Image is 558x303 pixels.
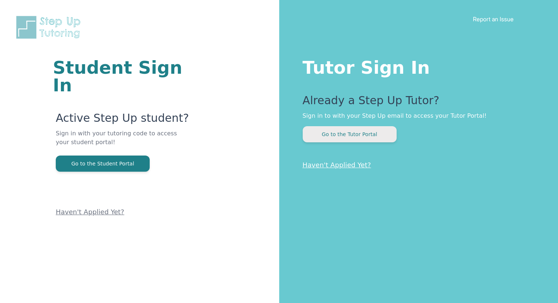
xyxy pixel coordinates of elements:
[303,161,371,169] a: Haven't Applied Yet?
[56,129,191,156] p: Sign in with your tutoring code to access your student portal!
[303,94,529,112] p: Already a Step Up Tutor?
[303,56,529,76] h1: Tutor Sign In
[15,15,85,40] img: Step Up Tutoring horizontal logo
[56,208,124,216] a: Haven't Applied Yet?
[56,112,191,129] p: Active Step Up student?
[56,156,150,172] button: Go to the Student Portal
[303,131,397,138] a: Go to the Tutor Portal
[473,15,514,23] a: Report an Issue
[56,160,150,167] a: Go to the Student Portal
[303,112,529,120] p: Sign in to with your Step Up email to access your Tutor Portal!
[53,59,191,94] h1: Student Sign In
[303,126,397,142] button: Go to the Tutor Portal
